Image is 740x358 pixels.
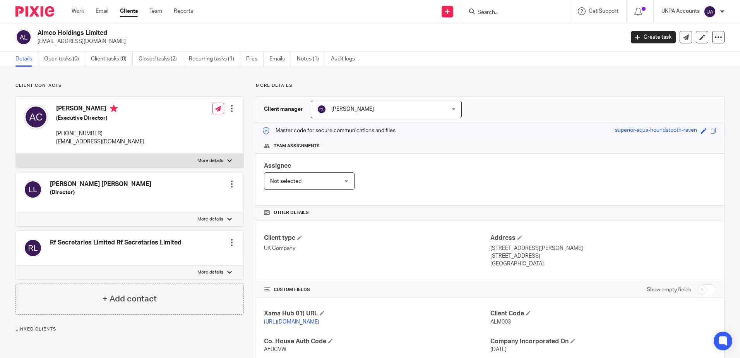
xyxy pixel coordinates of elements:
span: Assignee [264,163,291,169]
h4: Company Incorporated On [490,337,716,346]
p: UKPA Accounts [661,7,700,15]
a: Audit logs [331,52,361,67]
span: Not selected [270,179,301,184]
img: svg%3E [24,239,42,257]
h4: [PERSON_NAME] [56,105,144,114]
a: Emails [269,52,291,67]
p: [EMAIL_ADDRESS][DOMAIN_NAME] [38,38,619,45]
label: Show empty fields [647,286,691,294]
a: Work [72,7,84,15]
span: Team assignments [274,143,320,149]
input: Search [477,9,546,16]
i: Primary [110,105,118,112]
span: ALM003 [490,319,511,325]
p: More details [197,158,223,164]
a: Recurring tasks (1) [189,52,240,67]
div: superior-aqua-houndstooth-raven [615,126,697,135]
a: Email [96,7,108,15]
h4: [PERSON_NAME] [PERSON_NAME] [50,180,151,188]
p: [STREET_ADDRESS][PERSON_NAME] [490,244,716,252]
p: UK Company [264,244,490,252]
h5: (Director) [50,189,151,196]
p: More details [197,269,223,275]
a: Closed tasks (2) [139,52,183,67]
p: [EMAIL_ADDRESS][DOMAIN_NAME] [56,138,144,146]
h2: Almco Holdings Limited [38,29,503,37]
p: Client contacts [15,83,244,89]
img: svg%3E [24,180,42,199]
img: svg%3E [15,29,32,45]
span: Get Support [589,9,618,14]
a: Reports [174,7,193,15]
img: svg%3E [317,105,326,114]
h3: Client manager [264,105,303,113]
a: Client tasks (0) [91,52,133,67]
img: svg%3E [24,105,48,129]
span: [DATE] [490,347,507,352]
p: [STREET_ADDRESS] [490,252,716,260]
img: Pixie [15,6,54,17]
span: AFUCVW [264,347,286,352]
h4: Address [490,234,716,242]
span: [PERSON_NAME] [331,107,374,112]
a: Team [149,7,162,15]
a: Notes (1) [297,52,325,67]
h4: Client type [264,234,490,242]
h4: + Add contact [103,293,157,305]
p: Master code for secure communications and files [262,127,396,134]
h4: Co. House Auth Code [264,337,490,346]
span: Other details [274,210,309,216]
a: [URL][DOMAIN_NAME] [264,319,319,325]
a: Files [246,52,264,67]
h4: CUSTOM FIELDS [264,287,490,293]
h4: Xama Hub 01) URL [264,310,490,318]
p: More details [256,83,725,89]
p: [PHONE_NUMBER] [56,130,144,138]
h4: Rf Secretaries Limited Rf Secretaries Limited [50,239,182,247]
a: Open tasks (0) [44,52,85,67]
a: Create task [631,31,676,43]
p: [GEOGRAPHIC_DATA] [490,260,716,268]
img: svg%3E [704,5,716,18]
h5: (Executive Director) [56,114,144,122]
a: Clients [120,7,138,15]
h4: Client Code [490,310,716,318]
a: Details [15,52,38,67]
p: More details [197,216,223,222]
p: Linked clients [15,326,244,332]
